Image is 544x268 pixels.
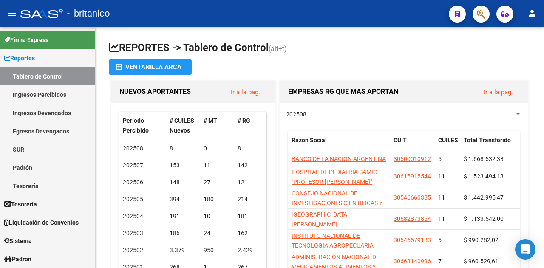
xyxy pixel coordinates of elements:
div: 8 [170,144,197,153]
span: 202502 [123,247,143,254]
span: $ 960.529,61 [464,258,499,265]
span: Padrón [4,254,31,264]
span: CONSEJO NACIONAL DE INVESTIGACIONES CIENTIFICAS Y TECNICAS CONICET [292,190,382,216]
datatable-header-cell: Razón Social [288,131,390,159]
span: 202504 [123,213,143,220]
div: 2.429 [238,245,265,255]
div: 142 [238,161,265,170]
span: 11 [438,215,445,222]
div: 3.379 [170,245,197,255]
span: 202507 [123,162,143,169]
button: Ir a la pág. [224,84,267,100]
button: Ventanilla ARCA [109,59,192,75]
div: 11 [204,161,231,170]
span: CUILES [438,137,458,144]
div: 950 [204,245,231,255]
span: $ 990.282,02 [464,237,499,243]
div: 180 [204,195,231,204]
span: 11 [438,194,445,201]
a: Ir a la pág. [231,88,260,96]
datatable-header-cell: # MT [200,112,234,140]
span: Liquidación de Convenios [4,218,79,227]
span: 5 [438,237,442,243]
span: $ 1.442.995,47 [464,194,504,201]
span: 30546679183 [394,237,431,243]
span: INSTITUTO NACIONAL DE TECNOLOGIA AGROPECUARIA [292,232,374,249]
datatable-header-cell: CUIT [390,131,435,159]
div: 27 [204,178,231,187]
div: 181 [238,212,265,221]
div: 8 [238,144,265,153]
datatable-header-cell: CUILES [435,131,460,159]
span: $ 1.523.494,13 [464,173,504,180]
span: 30500010912 [394,155,431,162]
span: 202508 [286,111,306,118]
span: Reportes [4,54,35,63]
div: 394 [170,195,197,204]
span: 30546660385 [394,194,431,201]
div: 191 [170,212,197,221]
div: 0 [204,144,231,153]
div: 162 [238,229,265,238]
span: HOSPITAL DE PEDIATRIA SAMIC "PROFESOR [PERSON_NAME]" [292,169,377,185]
span: # MT [204,117,217,124]
span: 202506 [123,179,143,186]
div: 186 [170,229,197,238]
span: # CUILES Nuevos [170,117,194,134]
span: 202505 [123,196,143,203]
span: 30682873864 [394,215,431,222]
span: BANCO DE LA NACION ARGENTINA [292,155,386,162]
a: Ir a la pág. [484,88,513,96]
h1: REPORTES -> Tablero de Control [109,41,530,56]
span: EMPRESAS RG QUE MAS APORTAN [288,87,398,96]
span: Total Transferido [464,137,511,144]
datatable-header-cell: Período Percibido [119,112,166,140]
span: # RG [238,117,250,124]
div: Open Intercom Messenger [515,239,535,260]
span: 11 [438,173,445,180]
span: 202503 [123,230,143,237]
span: 30615915544 [394,173,431,180]
span: [GEOGRAPHIC_DATA][PERSON_NAME] [292,211,349,228]
span: 5 [438,155,442,162]
span: $ 1.133.542,00 [464,215,504,222]
span: Período Percibido [123,117,149,134]
span: 30663140996 [394,258,431,265]
span: Razón Social [292,137,327,144]
div: 121 [238,178,265,187]
div: 153 [170,161,197,170]
datatable-header-cell: # CUILES Nuevos [166,112,200,140]
datatable-header-cell: # RG [234,112,268,140]
span: $ 1.668.532,33 [464,155,504,162]
span: 202508 [123,145,143,152]
div: 10 [204,212,231,221]
span: NUEVOS APORTANTES [119,87,191,96]
span: - britanico [67,4,110,23]
span: (alt+t) [269,45,287,53]
span: Firma Express [4,35,48,45]
div: Ventanilla ARCA [116,59,185,75]
span: Tesorería [4,200,37,209]
datatable-header-cell: Total Transferido [460,131,520,159]
div: 214 [238,195,265,204]
mat-icon: menu [7,8,17,18]
mat-icon: person [527,8,537,18]
div: 24 [204,229,231,238]
span: 7 [438,258,442,265]
div: 148 [170,178,197,187]
span: Sistema [4,236,32,245]
span: CUIT [394,137,407,144]
button: Ir a la pág. [477,84,520,100]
